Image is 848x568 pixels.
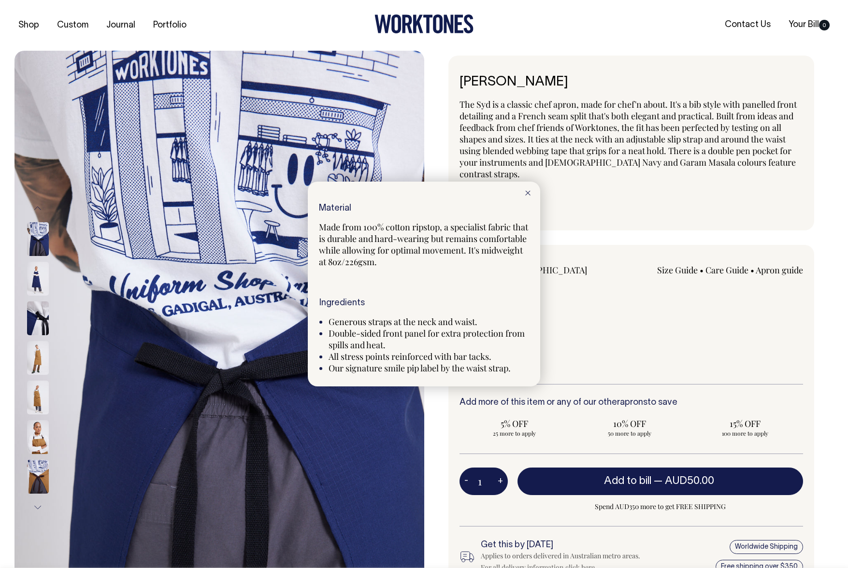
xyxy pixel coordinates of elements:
[329,316,477,327] span: Generous straps at the neck and waist.
[319,299,365,307] span: Ingredients
[329,327,525,351] span: Double-sided front panel for extra protection from spills and heat.
[329,362,511,374] span: Our signature smile pip label by the waist strap.
[319,221,528,268] span: Made from 100% cotton ripstop, a specialist fabric that is durable and hard-wearing but remains c...
[329,351,491,362] span: All stress points reinforced with bar tacks.
[319,204,351,213] span: Material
